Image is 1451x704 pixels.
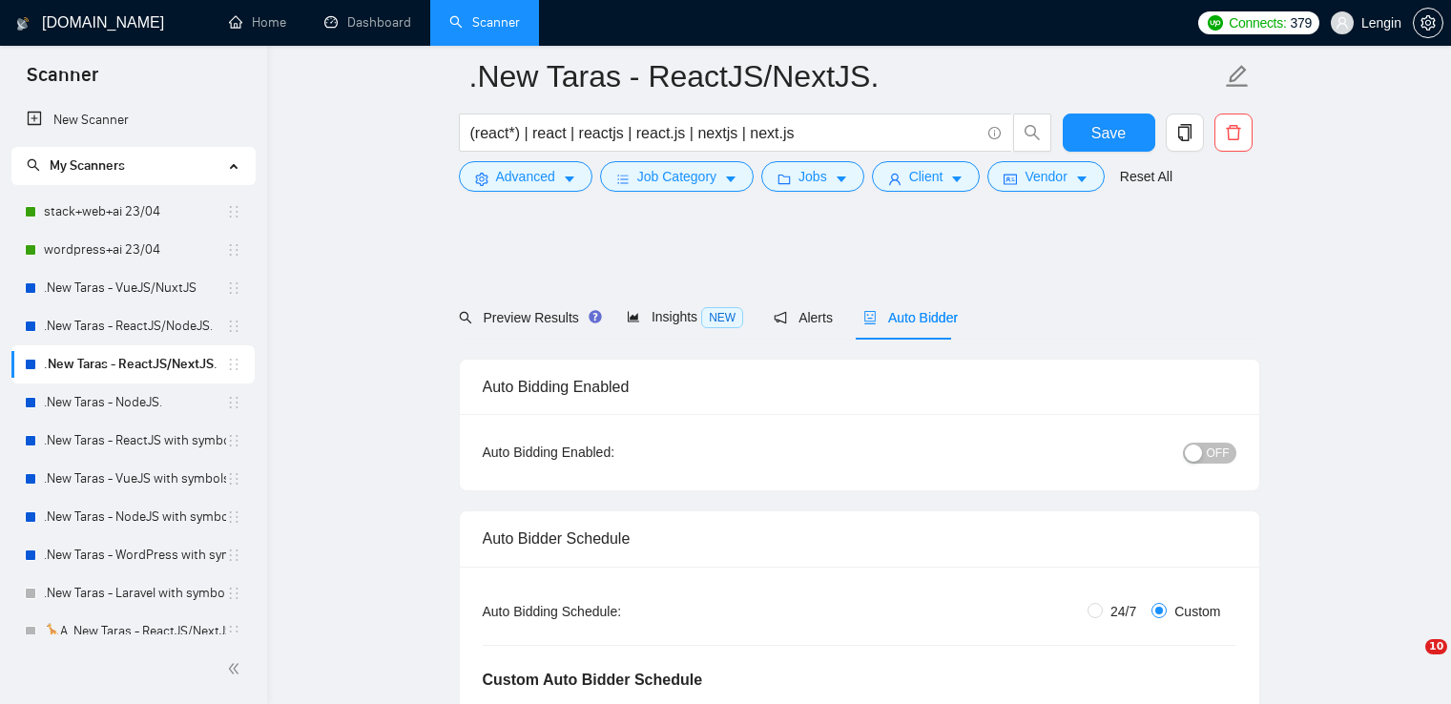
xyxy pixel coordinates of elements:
[616,172,630,186] span: bars
[469,52,1221,100] input: Scanner name...
[324,14,411,31] a: dashboardDashboard
[11,61,114,101] span: Scanner
[449,14,520,31] a: searchScanner
[1414,15,1442,31] span: setting
[835,172,848,186] span: caret-down
[44,536,226,574] a: .New Taras - WordPress with symbols
[44,612,226,651] a: 🦒A .New Taras - ReactJS/NextJS usual 23/04
[701,307,743,328] span: NEW
[11,574,255,612] li: .New Taras - Laravel with symbols
[226,395,241,410] span: holder
[11,536,255,574] li: .New Taras - WordPress with symbols
[1075,172,1088,186] span: caret-down
[226,509,241,525] span: holder
[761,161,864,192] button: folderJobscaret-down
[724,172,737,186] span: caret-down
[27,157,125,174] span: My Scanners
[1214,114,1253,152] button: delete
[226,471,241,487] span: holder
[1425,639,1447,654] span: 10
[11,612,255,651] li: 🦒A .New Taras - ReactJS/NextJS usual 23/04
[1413,8,1443,38] button: setting
[226,242,241,258] span: holder
[1025,166,1067,187] span: Vendor
[483,360,1236,414] div: Auto Bidding Enabled
[11,422,255,460] li: .New Taras - ReactJS with symbols
[226,548,241,563] span: holder
[50,157,125,174] span: My Scanners
[863,311,877,324] span: robot
[475,172,488,186] span: setting
[226,280,241,296] span: holder
[226,204,241,219] span: holder
[1014,124,1050,141] span: search
[483,511,1236,566] div: Auto Bidder Schedule
[44,498,226,536] a: .New Taras - NodeJS with symbols
[627,309,743,324] span: Insights
[637,166,716,187] span: Job Category
[1091,121,1126,145] span: Save
[1207,443,1230,464] span: OFF
[909,166,943,187] span: Client
[16,9,30,39] img: logo
[226,433,241,448] span: holder
[774,311,787,324] span: notification
[483,442,734,463] div: Auto Bidding Enabled:
[1167,601,1228,622] span: Custom
[226,357,241,372] span: holder
[1167,124,1203,141] span: copy
[988,127,1001,139] span: info-circle
[44,307,226,345] a: .New Taras - ReactJS/NodeJS.
[11,193,255,231] li: stack+web+ai 23/04
[1208,15,1223,31] img: upwork-logo.png
[1413,15,1443,31] a: setting
[950,172,964,186] span: caret-down
[1386,639,1432,685] iframe: Intercom live chat
[872,161,981,192] button: userClientcaret-down
[600,161,754,192] button: barsJob Categorycaret-down
[11,345,255,383] li: .New Taras - ReactJS/NextJS.
[226,319,241,334] span: holder
[1004,172,1017,186] span: idcard
[774,310,833,325] span: Alerts
[1120,166,1172,187] a: Reset All
[459,311,472,324] span: search
[627,310,640,323] span: area-chart
[863,310,958,325] span: Auto Bidder
[496,166,555,187] span: Advanced
[44,231,226,269] a: wordpress+ai 23/04
[44,422,226,460] a: .New Taras - ReactJS with symbols
[44,345,226,383] a: .New Taras - ReactJS/NextJS.
[563,172,576,186] span: caret-down
[888,172,902,186] span: user
[483,601,734,622] div: Auto Bidding Schedule:
[1013,114,1051,152] button: search
[483,669,703,692] h5: Custom Auto Bidder Schedule
[798,166,827,187] span: Jobs
[1229,12,1286,33] span: Connects:
[11,101,255,139] li: New Scanner
[1215,124,1252,141] span: delete
[470,121,980,145] input: Search Freelance Jobs...
[27,101,239,139] a: New Scanner
[27,158,40,172] span: search
[1063,114,1155,152] button: Save
[226,586,241,601] span: holder
[44,460,226,498] a: .New Taras - VueJS with symbols
[229,14,286,31] a: homeHome
[44,383,226,422] a: .New Taras - NodeJS.
[11,269,255,307] li: .New Taras - VueJS/NuxtJS
[587,308,604,325] div: Tooltip anchor
[226,624,241,639] span: holder
[44,269,226,307] a: .New Taras - VueJS/NuxtJS
[777,172,791,186] span: folder
[1225,64,1250,89] span: edit
[459,310,596,325] span: Preview Results
[44,574,226,612] a: .New Taras - Laravel with symbols
[11,460,255,498] li: .New Taras - VueJS with symbols
[987,161,1104,192] button: idcardVendorcaret-down
[11,307,255,345] li: .New Taras - ReactJS/NodeJS.
[227,659,246,678] span: double-left
[1336,16,1349,30] span: user
[1166,114,1204,152] button: copy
